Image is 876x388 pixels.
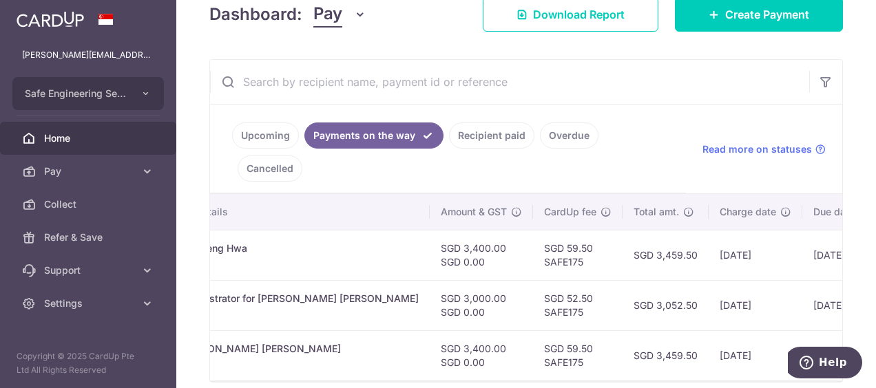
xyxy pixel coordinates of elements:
[154,255,419,269] p: C250901
[12,77,164,110] button: Safe Engineering Services Pte Ltd
[232,122,299,149] a: Upcoming
[623,230,709,280] td: SGD 3,459.50
[709,280,802,330] td: [DATE]
[313,1,342,28] span: Pay
[709,330,802,380] td: [DATE]
[154,356,419,369] p: C250903
[44,197,135,211] span: Collect
[702,142,812,156] span: Read more on statuses
[210,60,809,104] input: Search by recipient name, payment id or reference
[154,305,419,319] p: C250902
[304,122,444,149] a: Payments on the way
[720,205,776,219] span: Charge date
[441,205,507,219] span: Amount & GST
[209,2,302,27] h4: Dashboard:
[709,230,802,280] td: [DATE]
[44,164,135,178] span: Pay
[813,205,855,219] span: Due date
[25,87,127,100] span: Safe Engineering Services Pte Ltd
[788,347,862,381] iframe: Opens a widget where you can find more information
[154,342,419,356] div: Rent. [PERSON_NAME] [PERSON_NAME]
[533,330,623,380] td: SGD 59.50 SAFE175
[313,1,366,28] button: Pay
[725,6,809,23] span: Create Payment
[544,205,596,219] span: CardUp fee
[702,142,826,156] a: Read more on statuses
[154,241,419,255] div: Rent. Goh Keng Hwa
[44,263,135,277] span: Support
[634,205,679,219] span: Total amt.
[430,330,533,380] td: SGD 3,400.00 SGD 0.00
[540,122,598,149] a: Overdue
[22,48,154,62] p: [PERSON_NAME][EMAIL_ADDRESS][DOMAIN_NAME]
[430,280,533,330] td: SGD 3,000.00 SGD 0.00
[154,292,419,305] div: Rent. Adminstrator for [PERSON_NAME] [PERSON_NAME]
[430,230,533,280] td: SGD 3,400.00 SGD 0.00
[533,280,623,330] td: SGD 52.50 SAFE175
[449,122,534,149] a: Recipient paid
[44,131,135,145] span: Home
[623,280,709,330] td: SGD 3,052.50
[17,11,84,28] img: CardUp
[623,330,709,380] td: SGD 3,459.50
[533,6,625,23] span: Download Report
[238,155,302,182] a: Cancelled
[44,230,135,244] span: Refer & Save
[143,194,430,230] th: Payment details
[533,230,623,280] td: SGD 59.50 SAFE175
[44,297,135,310] span: Settings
